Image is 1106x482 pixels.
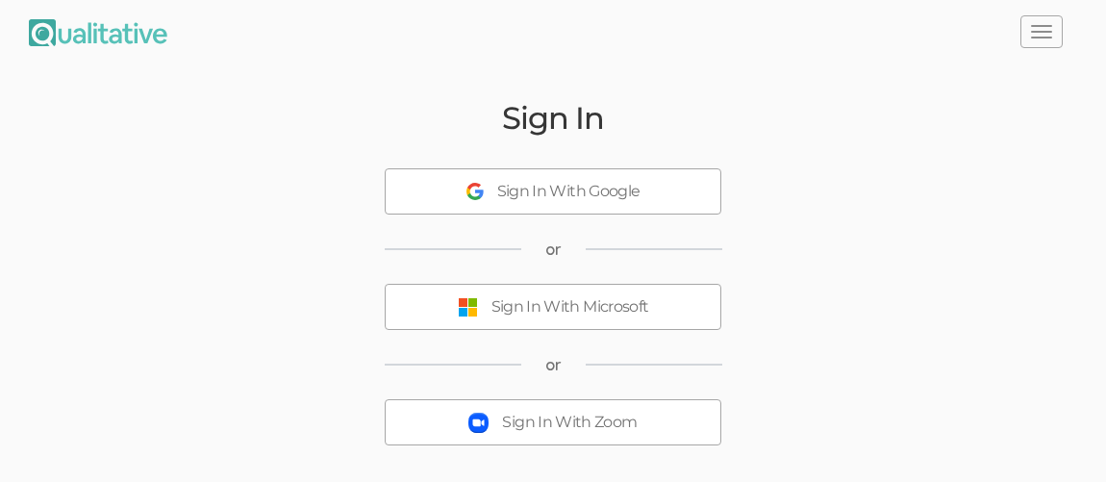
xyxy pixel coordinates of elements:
button: Sign In With Microsoft [385,284,721,330]
img: Sign In With Google [466,183,484,200]
button: Sign In With Google [385,168,721,215]
button: Sign In With Zoom [385,399,721,445]
img: Sign In With Zoom [468,413,489,433]
h2: Sign In [502,101,603,135]
span: or [545,354,562,376]
img: Sign In With Microsoft [458,297,478,317]
img: Qualitative [29,19,167,46]
span: or [545,239,562,261]
div: Sign In With Zoom [502,412,637,434]
div: Sign In With Google [497,181,641,203]
div: Sign In With Microsoft [491,296,649,318]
